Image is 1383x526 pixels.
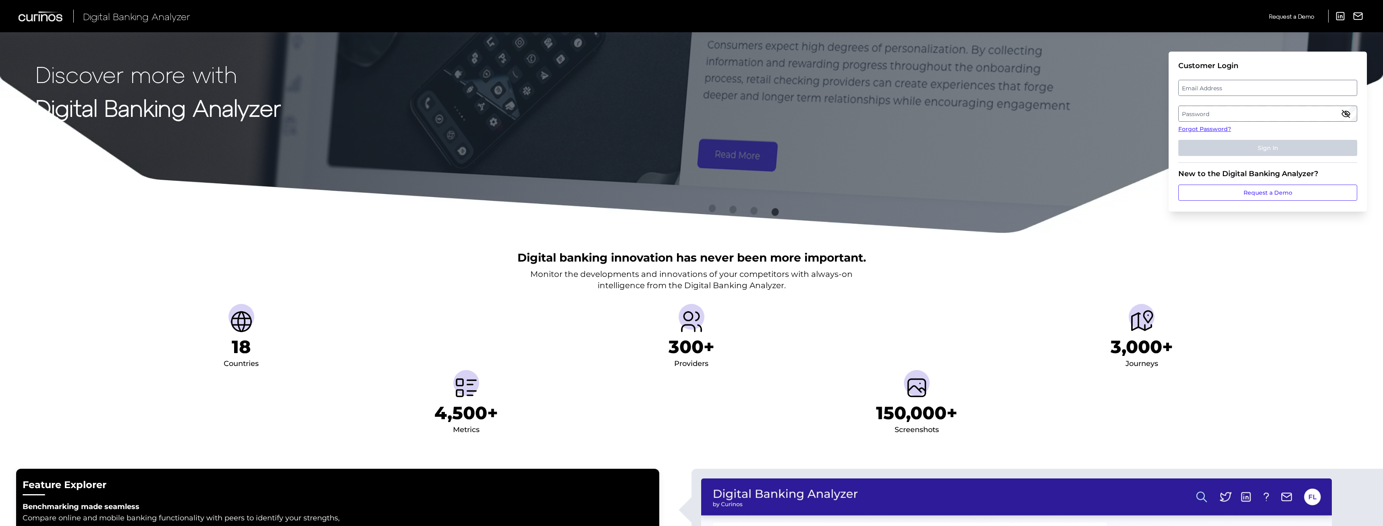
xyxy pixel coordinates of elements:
[1126,358,1158,370] div: Journeys
[1269,10,1314,23] a: Request a Demo
[1178,169,1357,178] div: New to the Digital Banking Analyzer?
[23,478,653,492] h2: Feature Explorer
[904,375,930,401] img: Screenshots
[1111,336,1173,358] h1: 3,000+
[224,358,259,370] div: Countries
[530,268,853,291] p: Monitor the developments and innovations of your competitors with always-on intelligence from the...
[19,11,64,21] img: Curinos
[674,358,708,370] div: Providers
[1179,106,1356,121] label: Password
[1179,81,1356,95] label: Email Address
[35,61,281,87] p: Discover more with
[35,94,281,121] strong: Digital Banking Analyzer
[1178,140,1357,156] button: Sign In
[434,402,498,424] h1: 4,500+
[1178,125,1357,133] a: Forgot Password?
[453,375,479,401] img: Metrics
[453,424,480,437] div: Metrics
[1129,309,1155,335] img: Journeys
[517,250,866,265] h2: Digital banking innovation has never been more important.
[232,336,251,358] h1: 18
[876,402,957,424] h1: 150,000+
[1178,61,1357,70] div: Customer Login
[23,502,139,511] strong: Benchmarking made seamless
[895,424,939,437] div: Screenshots
[679,309,704,335] img: Providers
[1269,13,1314,20] span: Request a Demo
[1178,185,1357,201] a: Request a Demo
[83,10,190,22] span: Digital Banking Analyzer
[228,309,254,335] img: Countries
[669,336,714,358] h1: 300+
